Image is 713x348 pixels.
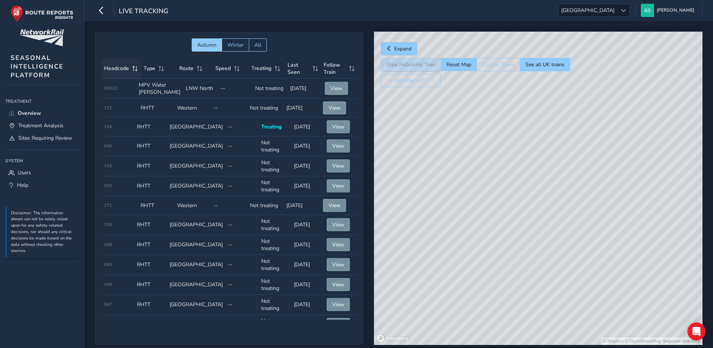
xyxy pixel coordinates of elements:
td: -- [226,118,258,136]
td: Not treating [259,156,291,176]
td: Western [174,196,211,215]
span: View [332,301,344,308]
td: -- [211,196,247,215]
button: Reset Map [441,58,477,71]
a: Treatment Analysis [5,119,79,132]
span: Follow Train [324,61,347,76]
a: Users [5,166,79,179]
td: Not treating [253,79,288,99]
span: Treatment Analysis [18,122,64,129]
div: Treatment [5,96,79,107]
td: [DATE] [291,255,324,275]
img: rr logo [11,5,73,22]
button: See all UK trains [520,58,570,71]
td: RHTT [134,118,167,136]
td: -- [226,215,258,235]
td: Not treating [259,275,291,295]
span: Headcode [104,65,129,72]
span: View [328,202,341,209]
td: RHTT [134,156,167,176]
span: View [332,221,344,228]
button: Winter [222,38,249,52]
span: Type [144,65,155,72]
span: 155 [104,222,112,227]
span: 048 [104,242,112,247]
td: -- [226,176,258,196]
span: View [332,162,344,169]
td: [DATE] [288,79,322,99]
button: Weather (off) [381,74,441,87]
p: Disclaimer: The information shown can not be solely relied upon for any safety-related decisions,... [11,210,75,255]
span: Expand [394,45,412,52]
td: -- [218,79,253,99]
td: Not treating [259,176,291,196]
td: [DATE] [291,136,324,156]
span: All [254,41,261,49]
td: [DATE] [284,196,320,215]
span: View [332,182,344,189]
button: View [327,179,350,192]
td: [DATE] [291,235,324,255]
button: View [327,218,350,231]
td: [DATE] [291,176,324,196]
span: 153 [104,163,112,169]
button: View [323,101,346,114]
td: [DATE] [291,275,324,295]
span: 043 [104,262,112,267]
td: -- [226,295,258,315]
span: 053 [104,183,112,189]
span: View [332,241,344,248]
td: [DATE] [291,295,324,315]
img: diamond-layout [641,4,654,17]
div: System [5,155,79,166]
td: Not treating [259,315,291,335]
img: customer logo [20,29,64,46]
button: All [249,38,267,52]
button: View [323,199,346,212]
button: View [327,278,350,291]
span: 047 [104,302,112,307]
td: [GEOGRAPHIC_DATA] [167,275,226,295]
td: [GEOGRAPHIC_DATA] [167,118,226,136]
td: [GEOGRAPHIC_DATA] [167,176,226,196]
td: Not treating [259,215,291,235]
td: -- [226,235,258,255]
span: Winter [227,41,244,49]
button: View [327,120,350,133]
span: View [332,123,344,130]
span: Overview [18,110,41,117]
td: -- [226,136,258,156]
button: View [327,258,350,271]
td: RHTT [134,315,167,335]
span: Sites Requiring Review [18,134,72,142]
td: -- [226,156,258,176]
button: Expand [381,42,417,55]
td: Not treating [259,295,291,315]
span: 194 [104,124,112,130]
button: View [327,139,350,153]
td: RHTT [138,196,174,215]
span: Last Seen [288,61,310,76]
td: -- [211,99,247,118]
td: [GEOGRAPHIC_DATA] [167,235,226,255]
td: [DATE] [291,118,324,136]
span: View [328,104,341,111]
a: Overview [5,107,79,119]
td: RHTT [134,295,167,315]
td: MPV Water [PERSON_NAME] [136,79,183,99]
a: Sites Requiring Review [5,132,79,144]
td: -- [226,275,258,295]
span: View [332,142,344,150]
a: Help [5,179,79,191]
td: -- [226,315,258,335]
span: [PERSON_NAME] [657,4,694,17]
td: RHTT [134,136,167,156]
button: Cluster Trains [477,58,520,71]
td: RHTT [138,99,174,118]
button: View [327,298,350,311]
td: Not treating [247,99,284,118]
span: View [330,85,342,92]
td: Not treating [259,255,291,275]
td: Not treating [259,136,291,156]
button: View [327,318,350,331]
